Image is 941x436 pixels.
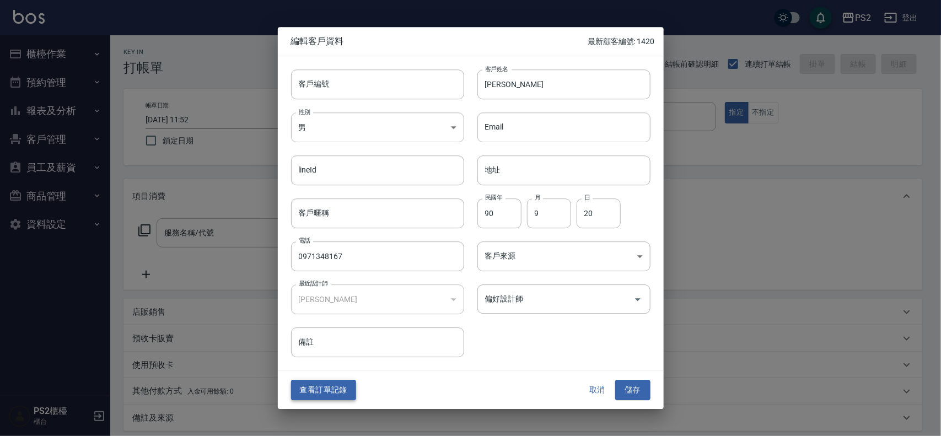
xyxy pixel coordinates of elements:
div: 男 [291,112,464,142]
button: 儲存 [615,380,650,401]
label: 客戶姓名 [485,64,508,73]
div: [PERSON_NAME] [291,284,464,314]
label: 日 [584,193,590,202]
button: Open [629,290,647,308]
label: 最近設計師 [299,279,327,288]
label: 電話 [299,236,310,245]
button: 取消 [580,380,615,401]
label: 月 [535,193,540,202]
button: 查看訂單記錄 [291,380,356,401]
p: 最新顧客編號: 1420 [588,36,654,47]
label: 民國年 [485,193,502,202]
span: 編輯客戶資料 [291,36,588,47]
label: 性別 [299,107,310,116]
